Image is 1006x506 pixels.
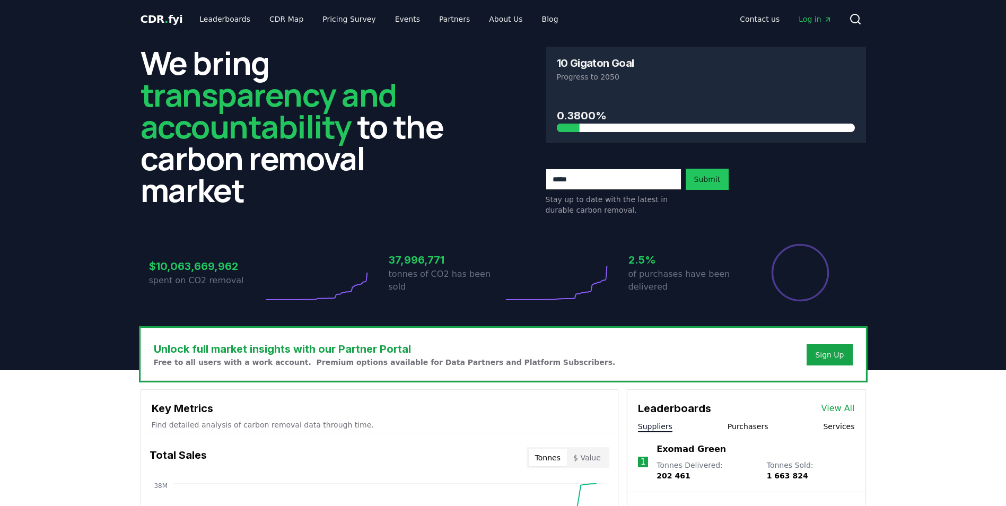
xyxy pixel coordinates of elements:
h3: Unlock full market insights with our Partner Portal [154,341,616,357]
nav: Main [731,10,840,29]
p: Tonnes Sold : [767,460,855,481]
h2: We bring to the carbon removal market [141,47,461,206]
span: 202 461 [657,472,690,480]
a: Events [387,10,428,29]
p: Progress to 2050 [557,72,855,82]
a: Partners [431,10,478,29]
div: Percentage of sales delivered [771,243,830,302]
a: CDR.fyi [141,12,183,27]
button: Submit [686,169,729,190]
tspan: 38M [154,482,168,490]
a: Log in [790,10,840,29]
button: Suppliers [638,421,672,432]
span: transparency and accountability [141,73,397,148]
h3: Total Sales [150,447,207,468]
a: Exomad Green [657,443,726,456]
nav: Main [191,10,566,29]
p: of purchases have been delivered [628,268,743,293]
button: Sign Up [807,344,852,365]
h3: 2.5% [628,252,743,268]
span: Log in [799,14,832,24]
a: Contact us [731,10,788,29]
button: Tonnes [529,449,567,466]
p: 1 [641,456,646,468]
a: View All [821,402,855,415]
p: Free to all users with a work account. Premium options available for Data Partners and Platform S... [154,357,616,368]
p: Find detailed analysis of carbon removal data through time. [152,420,607,430]
p: Tonnes Delivered : [657,460,756,481]
h3: Key Metrics [152,400,607,416]
h3: $10,063,669,962 [149,258,264,274]
h3: Leaderboards [638,400,711,416]
h3: 37,996,771 [389,252,503,268]
h3: 0.3800% [557,108,855,124]
p: tonnes of CO2 has been sold [389,268,503,293]
p: spent on CO2 removal [149,274,264,287]
span: CDR fyi [141,13,183,25]
a: CDR Map [261,10,312,29]
a: Leaderboards [191,10,259,29]
span: . [164,13,168,25]
button: Purchasers [728,421,768,432]
a: About Us [480,10,531,29]
button: Services [823,421,854,432]
p: Stay up to date with the latest in durable carbon removal. [546,194,681,215]
a: Blog [533,10,567,29]
a: Pricing Survey [314,10,384,29]
a: Sign Up [815,350,844,360]
span: 1 663 824 [767,472,808,480]
h3: 10 Gigaton Goal [557,58,634,68]
button: $ Value [567,449,607,466]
